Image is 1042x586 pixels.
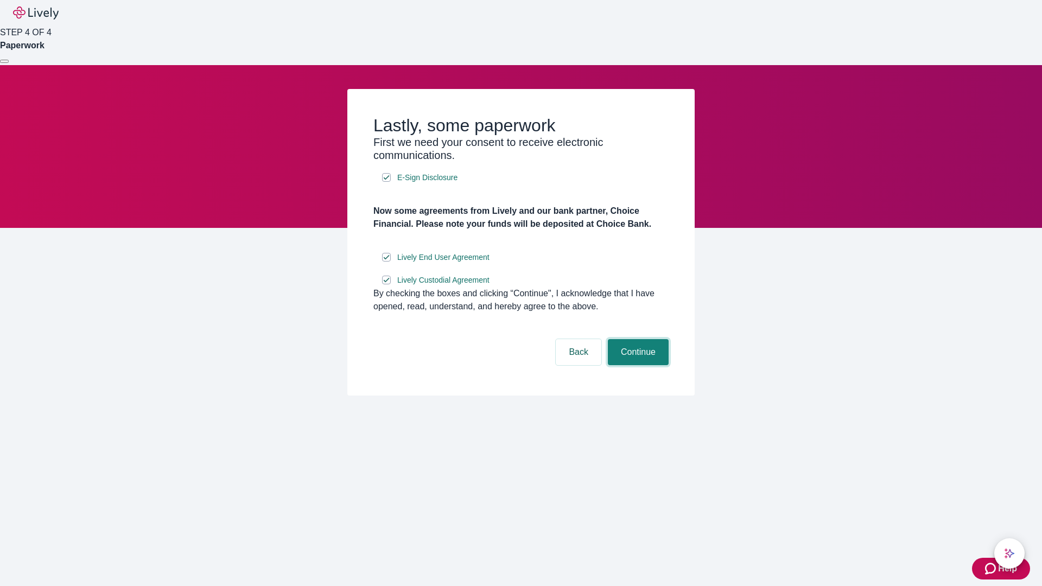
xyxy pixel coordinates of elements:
[373,136,669,162] h3: First we need your consent to receive electronic communications.
[395,251,492,264] a: e-sign disclosure document
[397,172,458,183] span: E-Sign Disclosure
[994,538,1025,569] button: chat
[373,115,669,136] h2: Lastly, some paperwork
[998,562,1017,575] span: Help
[608,339,669,365] button: Continue
[556,339,601,365] button: Back
[373,205,669,231] h4: Now some agreements from Lively and our bank partner, Choice Financial. Please note your funds wi...
[972,558,1030,579] button: Zendesk support iconHelp
[397,275,490,286] span: Lively Custodial Agreement
[1004,548,1015,559] svg: Lively AI Assistant
[13,7,59,20] img: Lively
[985,562,998,575] svg: Zendesk support icon
[397,252,490,263] span: Lively End User Agreement
[373,287,669,313] div: By checking the boxes and clicking “Continue", I acknowledge that I have opened, read, understand...
[395,171,460,184] a: e-sign disclosure document
[395,273,492,287] a: e-sign disclosure document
